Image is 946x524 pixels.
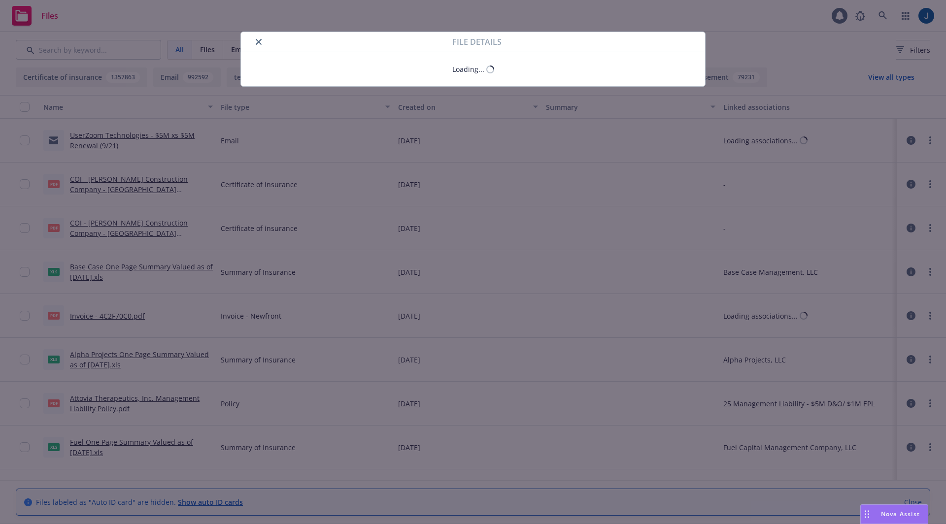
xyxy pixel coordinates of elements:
div: Loading... [452,64,484,74]
span: Nova Assist [881,510,920,518]
div: Drag to move [861,505,873,524]
span: File details [452,36,502,48]
button: Nova Assist [860,504,928,524]
button: close [253,36,265,48]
